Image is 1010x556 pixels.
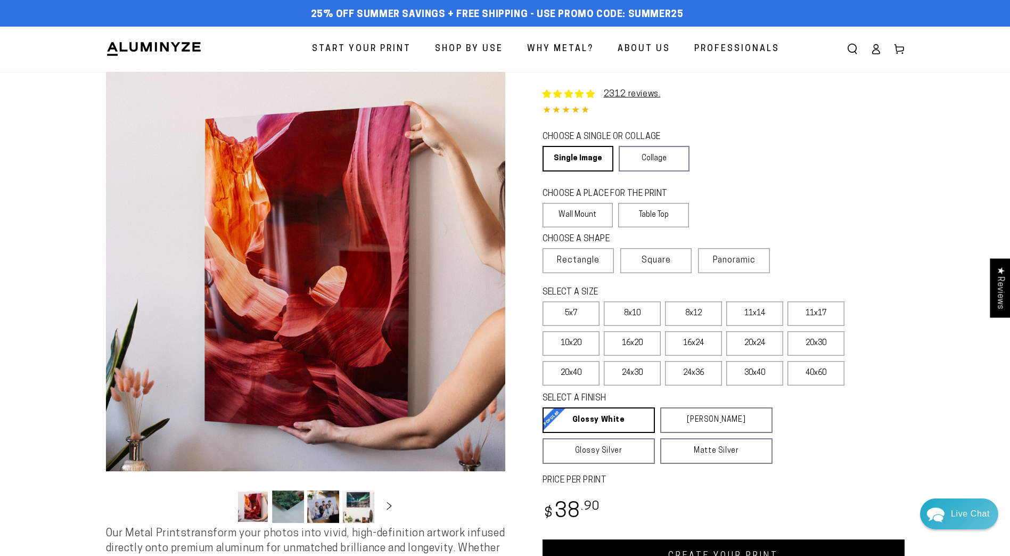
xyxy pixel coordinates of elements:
[726,331,783,356] label: 20x24
[312,42,411,57] span: Start Your Print
[543,233,681,246] legend: CHOOSE A SHAPE
[543,361,600,386] label: 20x40
[377,495,401,518] button: Slide right
[237,490,269,523] button: Load image 1 in gallery view
[543,331,600,356] label: 10x20
[435,42,503,57] span: Shop By Use
[188,109,207,117] div: [DATE]
[106,72,505,526] media-gallery: Gallery Viewer
[604,90,661,99] a: 2312 reviews.
[951,498,990,529] div: Contact Us Directly
[342,490,374,523] button: Load image 4 in gallery view
[35,108,46,118] img: b3dbc8f2204190a5f95b4ca75e0d38c5
[604,331,661,356] label: 16x20
[307,490,339,523] button: Load image 3 in gallery view
[686,35,787,63] a: Professionals
[544,506,553,521] span: $
[665,331,722,356] label: 16x24
[557,254,600,267] span: Rectangle
[665,301,722,326] label: 8x12
[543,203,613,227] label: Wall Mount
[304,35,419,63] a: Start Your Print
[543,393,747,405] legend: SELECT A FINISH
[210,495,234,518] button: Slide left
[990,258,1010,317] div: Click to open Judge.me floating reviews tab
[543,475,905,487] label: PRICE PER PRINT
[543,407,655,433] a: Glossy White
[311,9,684,21] span: 25% off Summer Savings + Free Shipping - Use Promo Code: SUMMER25
[543,131,680,143] legend: CHOOSE A SINGLE OR COLLAGE
[527,42,594,57] span: Why Metal?
[642,254,671,267] span: Square
[81,306,144,311] span: We run on
[543,103,905,119] div: 4.85 out of 5.0 stars
[543,438,655,464] a: Glossy Silver
[619,146,689,171] a: Collage
[427,35,511,63] a: Shop By Use
[48,108,188,118] div: Aluminyze
[80,53,146,61] span: Away until [DATE]
[543,146,613,171] a: Single Image
[787,331,844,356] label: 20x30
[70,321,156,338] a: Leave A Message
[726,301,783,326] label: 11x14
[543,188,679,200] legend: CHOOSE A PLACE FOR THE PRINT
[665,361,722,386] label: 24x36
[543,502,601,522] bdi: 38
[604,361,661,386] label: 24x30
[543,287,756,299] legend: SELECT A SIZE
[21,88,204,99] div: Recent Conversations
[618,203,689,227] label: Table Top
[726,361,783,386] label: 30x40
[114,304,144,312] span: Re:amaze
[920,498,998,529] div: Chat widget toggle
[713,256,756,265] span: Panoramic
[694,42,779,57] span: Professionals
[660,407,773,433] a: [PERSON_NAME]
[519,35,602,63] a: Why Metal?
[77,16,105,44] img: John
[122,16,150,44] img: Helga
[581,501,600,513] sup: .90
[610,35,678,63] a: About Us
[543,301,600,326] label: 5x7
[272,490,304,523] button: Load image 2 in gallery view
[106,41,202,57] img: Aluminyze
[35,119,207,129] p: This email is being updated. Please resend your email to: [EMAIL_ADDRESS][DOMAIN_NAME] or namaste...
[787,361,844,386] label: 40x60
[787,301,844,326] label: 11x17
[841,37,864,61] summary: Search our site
[618,42,670,57] span: About Us
[660,438,773,464] a: Matte Silver
[604,301,661,326] label: 8x10
[100,16,127,44] img: Marie J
